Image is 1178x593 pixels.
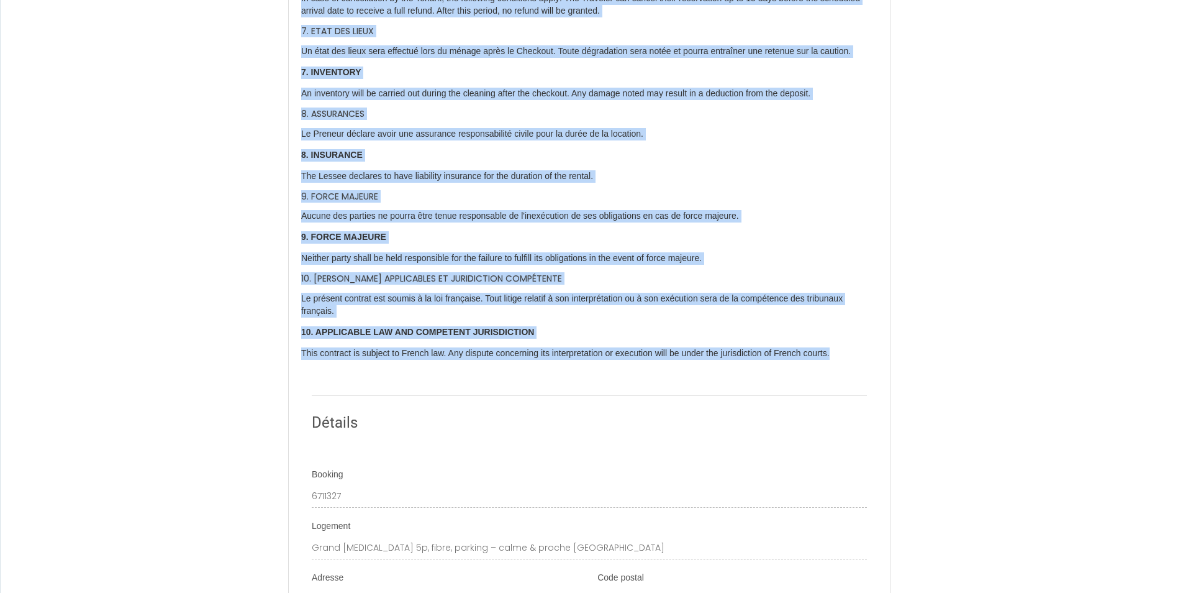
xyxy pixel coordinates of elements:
p: Le présent contrat est soumis à la loi française. Tout litige relatif à son interprétation ou à s... [301,293,877,318]
h3: 8. ASSURANCES [301,109,877,119]
h3: 10. [PERSON_NAME] APPLICABLES ET JURIDICTION COMPÉTENTE [301,274,877,284]
h3: 9. FORCE MAJEURE [301,191,877,202]
strong: 8. INSURANCE [301,150,363,160]
label: Logement [312,520,350,533]
p: An inventory will be carried out during the cleaning after the checkout. Any damage noted may res... [301,88,877,100]
p: Aucune des parties ne pourra être tenue responsable de l'inexécution de ses obligations en cas de... [301,210,877,223]
label: Adresse [312,572,343,584]
label: Booking [312,469,343,481]
h2: Détails [312,411,867,435]
label: Code postal [597,572,644,584]
p: Un état des lieux sera effectué lors du ménage après le Checkout. Toute dégradation sera notée et... [301,45,877,58]
p: Neither party shall be held responsible for the failure to fulfill its obligations in the event o... [301,252,877,265]
strong: 7. INVENTORY [301,67,361,77]
p: The Lessee declares to have liability insurance for the duration of the rental. [301,170,877,183]
p: Le Preneur déclare avoir une assurance responsabilité civile pour la durée de la location. [301,128,877,140]
strong: 9. FORCE MAJEURE [301,232,386,242]
strong: 10. APPLICABLE LAW AND COMPETENT JURISDICTION [301,327,534,337]
h3: 7. ETAT DES LIEUX [301,26,877,37]
p: This contract is subject to French law. Any dispute concerning its interpretation or execution wi... [301,347,877,360]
